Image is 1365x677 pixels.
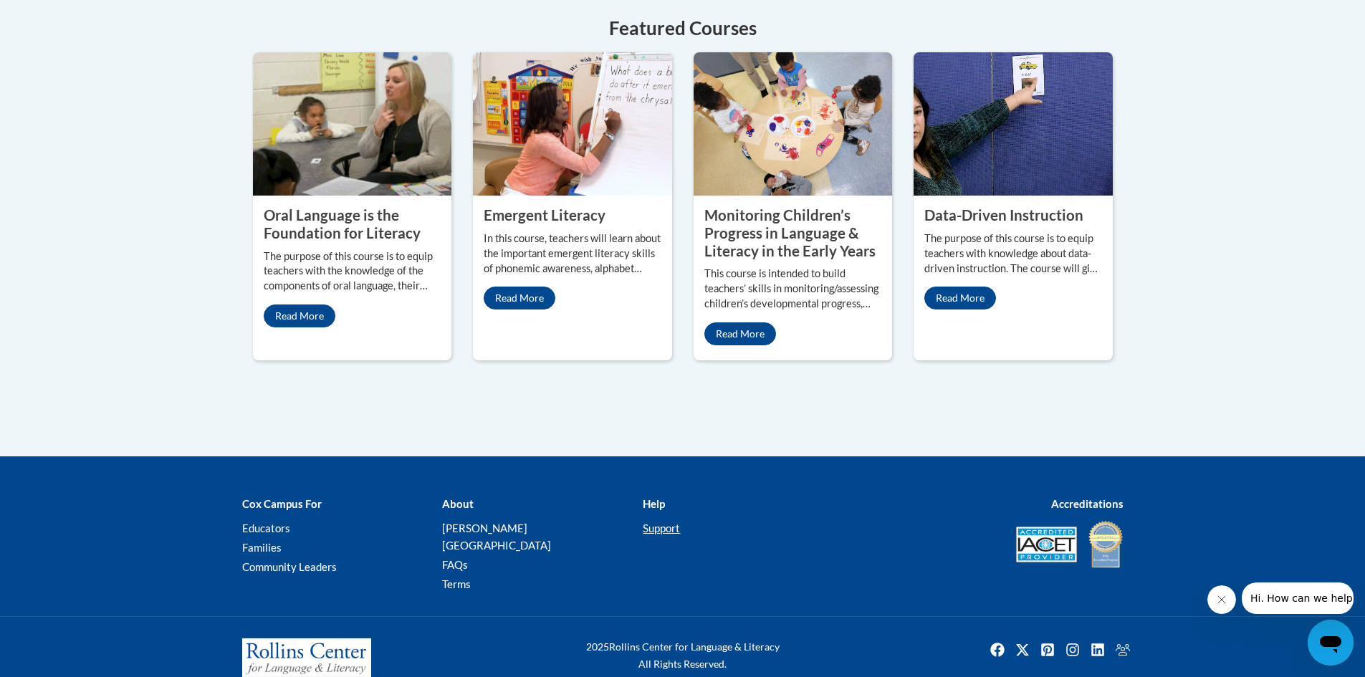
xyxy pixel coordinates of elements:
p: The purpose of this course is to equip teachers with knowledge about data-driven instruction. The... [924,231,1102,277]
a: Linkedin [1086,638,1109,661]
img: Accredited IACET® Provider [1016,527,1077,562]
img: Facebook icon [986,638,1009,661]
iframe: Close message [1207,585,1236,614]
p: The purpose of this course is to equip teachers with the knowledge of the components of oral lang... [264,249,441,294]
img: LinkedIn icon [1086,638,1109,661]
a: FAQs [442,558,468,571]
img: Oral Language is the Foundation for Literacy [253,52,452,196]
iframe: Button to launch messaging window [1308,620,1354,666]
a: Facebook Group [1111,638,1134,661]
a: Instagram [1061,638,1084,661]
span: Hi. How can we help? [9,10,116,21]
img: Emergent Literacy [473,52,672,196]
a: Educators [242,522,290,534]
a: Facebook [986,638,1009,661]
a: Pinterest [1036,638,1059,661]
a: Read More [264,304,335,327]
img: Data-Driven Instruction [914,52,1113,196]
img: Instagram icon [1061,638,1084,661]
property: Emergent Literacy [484,206,605,224]
img: Monitoring Children’s Progress in Language & Literacy in the Early Years [694,52,893,196]
property: Monitoring Children’s Progress in Language & Literacy in the Early Years [704,206,876,259]
property: Data-Driven Instruction [924,206,1083,224]
a: Families [242,541,282,554]
a: Support [643,522,680,534]
img: Facebook group icon [1111,638,1134,661]
img: Pinterest icon [1036,638,1059,661]
a: Read More [924,287,996,309]
b: Cox Campus For [242,497,322,510]
span: 2025 [586,640,609,653]
a: Read More [484,287,555,309]
img: Twitter icon [1011,638,1034,661]
img: IDA® Accredited [1088,519,1124,570]
p: In this course, teachers will learn about the important emergent literacy skills of phonemic awar... [484,231,661,277]
b: Help [643,497,665,510]
a: Community Leaders [242,560,337,573]
iframe: Message from company [1242,582,1354,614]
h4: Featured Courses [253,14,1113,42]
a: Terms [442,577,471,590]
b: About [442,497,474,510]
p: This course is intended to build teachers’ skills in monitoring/assessing children’s developmenta... [704,267,882,312]
a: [PERSON_NAME][GEOGRAPHIC_DATA] [442,522,551,552]
div: Rollins Center for Language & Literacy All Rights Reserved. [532,638,833,673]
a: Read More [704,322,776,345]
a: Twitter [1011,638,1034,661]
b: Accreditations [1051,497,1124,510]
property: Oral Language is the Foundation for Literacy [264,206,421,241]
